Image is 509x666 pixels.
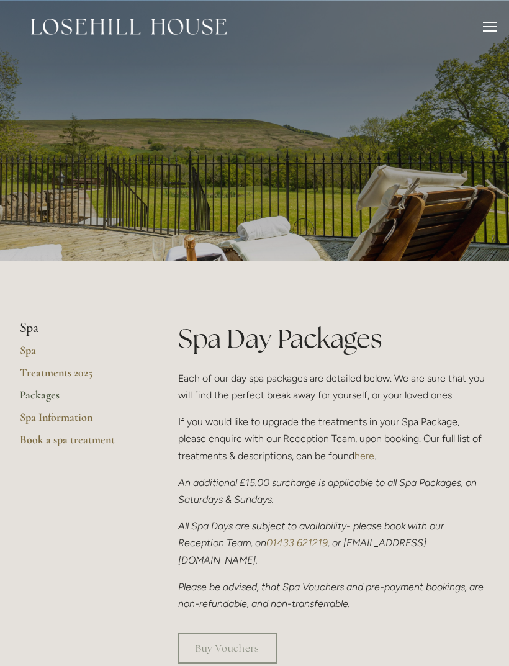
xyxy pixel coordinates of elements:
a: Treatments 2025 [20,366,138,388]
a: 01433 621219 [266,537,328,549]
p: Each of our day spa packages are detailed below. We are sure that you will find the perfect break... [178,370,489,403]
em: All Spa Days are subject to availability- please book with our Reception Team, on , or [EMAIL_ADD... [178,520,446,565]
p: If you would like to upgrade the treatments in your Spa Package, please enquire with our Receptio... [178,413,489,464]
em: An additional £15.00 surcharge is applicable to all Spa Packages, on Saturdays & Sundays. [178,477,479,505]
em: Please be advised, that Spa Vouchers and pre-payment bookings, are non-refundable, and non-transf... [178,581,486,610]
li: Spa [20,320,138,336]
a: Book a spa treatment [20,433,138,455]
a: Packages [20,388,138,410]
h1: Spa Day Packages [178,320,489,357]
a: here [354,450,374,462]
a: Spa [20,343,138,366]
img: Losehill House [31,19,227,35]
a: Buy Vouchers [178,633,277,664]
a: Spa Information [20,410,138,433]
